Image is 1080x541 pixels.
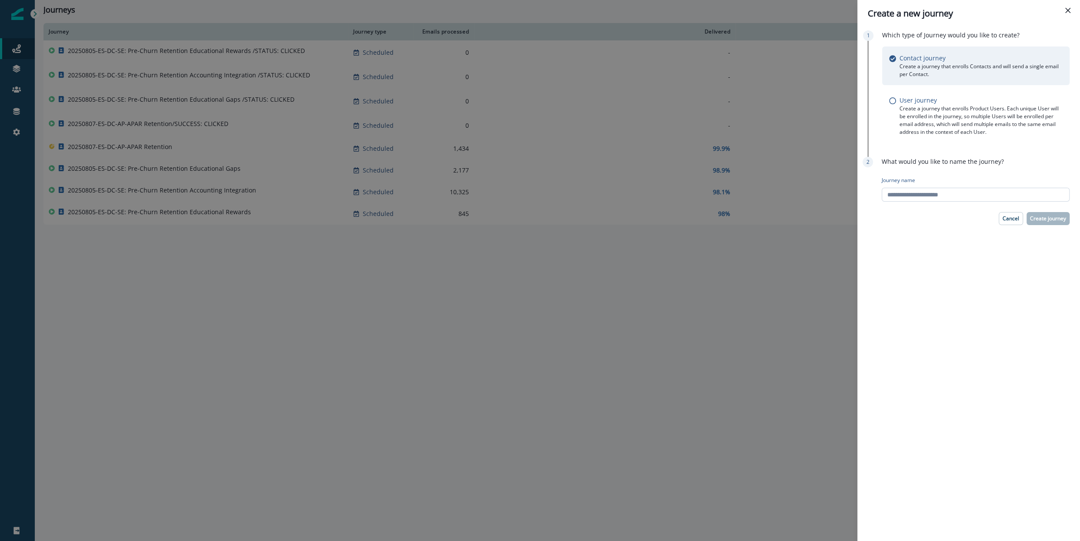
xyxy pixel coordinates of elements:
[882,176,915,184] p: Journey name
[866,158,869,166] p: 2
[882,157,1004,166] p: What would you like to name the journey?
[882,30,1020,40] p: Which type of Journey would you like to create?
[1030,216,1066,222] p: Create journey
[999,212,1023,225] button: Cancel
[1061,3,1075,17] button: Close
[1003,216,1019,222] p: Cancel
[1027,212,1070,225] button: Create journey
[899,96,937,105] p: User journey
[899,63,1063,78] p: Create a journey that enrolls Contacts and will send a single email per Contact.
[868,7,1070,20] div: Create a new journey
[867,32,870,40] p: 1
[899,105,1063,136] p: Create a journey that enrolls Product Users. Each unique User will be enrolled in the journey, so...
[899,53,946,63] p: Contact journey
